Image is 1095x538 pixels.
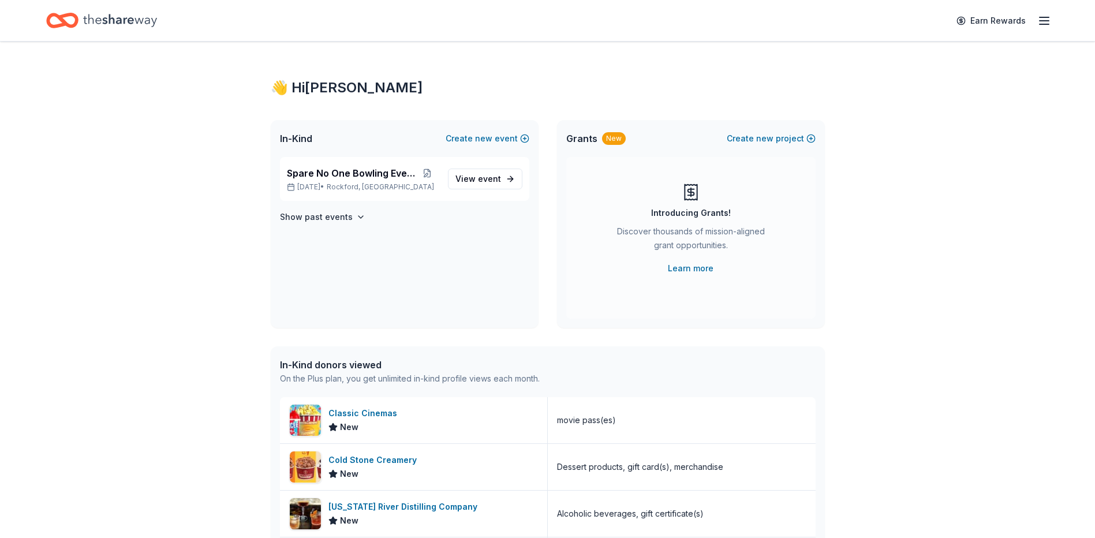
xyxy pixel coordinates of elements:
[566,132,597,145] span: Grants
[475,132,492,145] span: new
[280,132,312,145] span: In-Kind
[327,182,434,192] span: Rockford, [GEOGRAPHIC_DATA]
[557,413,616,427] div: movie pass(es)
[280,372,540,386] div: On the Plus plan, you get unlimited in-kind profile views each month.
[328,406,402,420] div: Classic Cinemas
[290,498,321,529] img: Image for Mississippi River Distilling Company
[950,10,1033,31] a: Earn Rewards
[340,514,358,528] span: New
[602,132,626,145] div: New
[727,132,816,145] button: Createnewproject
[287,182,439,192] p: [DATE] •
[455,172,501,186] span: View
[478,174,501,184] span: event
[651,206,731,220] div: Introducing Grants!
[290,405,321,436] img: Image for Classic Cinemas
[287,166,416,180] span: Spare No One Bowling Event
[340,467,358,481] span: New
[271,79,825,97] div: 👋 Hi [PERSON_NAME]
[446,132,529,145] button: Createnewevent
[340,420,358,434] span: New
[557,507,704,521] div: Alcoholic beverages, gift certificate(s)
[612,225,769,257] div: Discover thousands of mission-aligned grant opportunities.
[328,453,421,467] div: Cold Stone Creamery
[328,500,482,514] div: [US_STATE] River Distilling Company
[290,451,321,483] img: Image for Cold Stone Creamery
[557,460,723,474] div: Dessert products, gift card(s), merchandise
[756,132,773,145] span: new
[46,7,157,34] a: Home
[280,358,540,372] div: In-Kind donors viewed
[448,169,522,189] a: View event
[280,210,365,224] button: Show past events
[280,210,353,224] h4: Show past events
[668,261,713,275] a: Learn more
